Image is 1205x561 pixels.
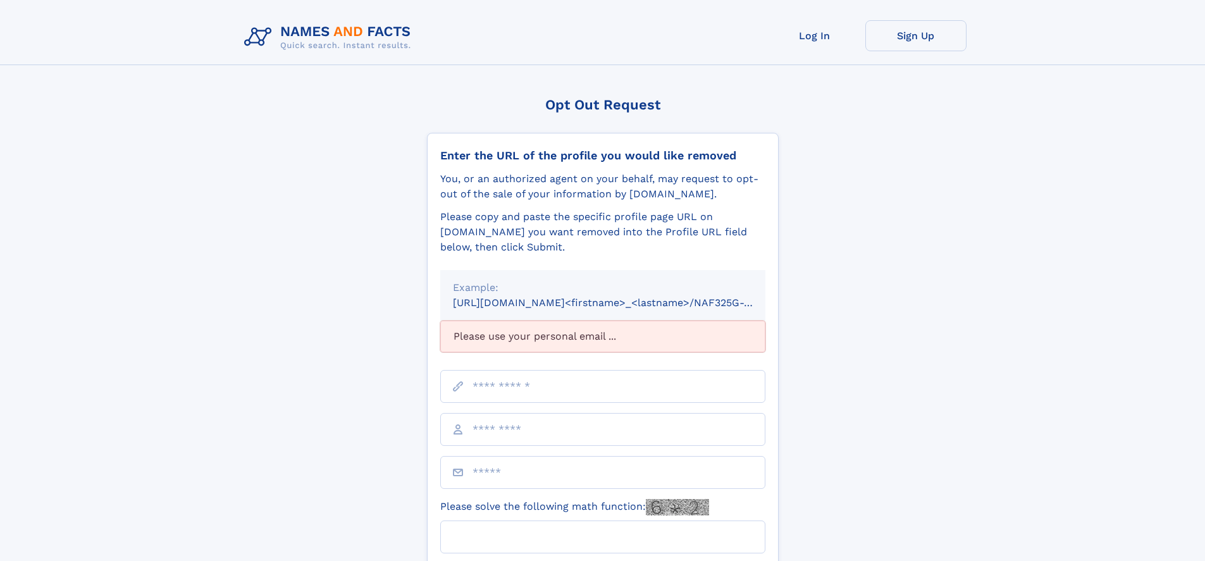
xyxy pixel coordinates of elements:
div: Example: [453,280,753,295]
div: Please copy and paste the specific profile page URL on [DOMAIN_NAME] you want removed into the Pr... [440,209,765,255]
img: Logo Names and Facts [239,20,421,54]
label: Please solve the following math function: [440,499,709,515]
a: Sign Up [865,20,967,51]
div: Opt Out Request [427,97,779,113]
small: [URL][DOMAIN_NAME]<firstname>_<lastname>/NAF325G-xxxxxxxx [453,297,789,309]
div: Enter the URL of the profile you would like removed [440,149,765,163]
a: Log In [764,20,865,51]
div: You, or an authorized agent on your behalf, may request to opt-out of the sale of your informatio... [440,171,765,202]
div: Please use your personal email ... [440,321,765,352]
